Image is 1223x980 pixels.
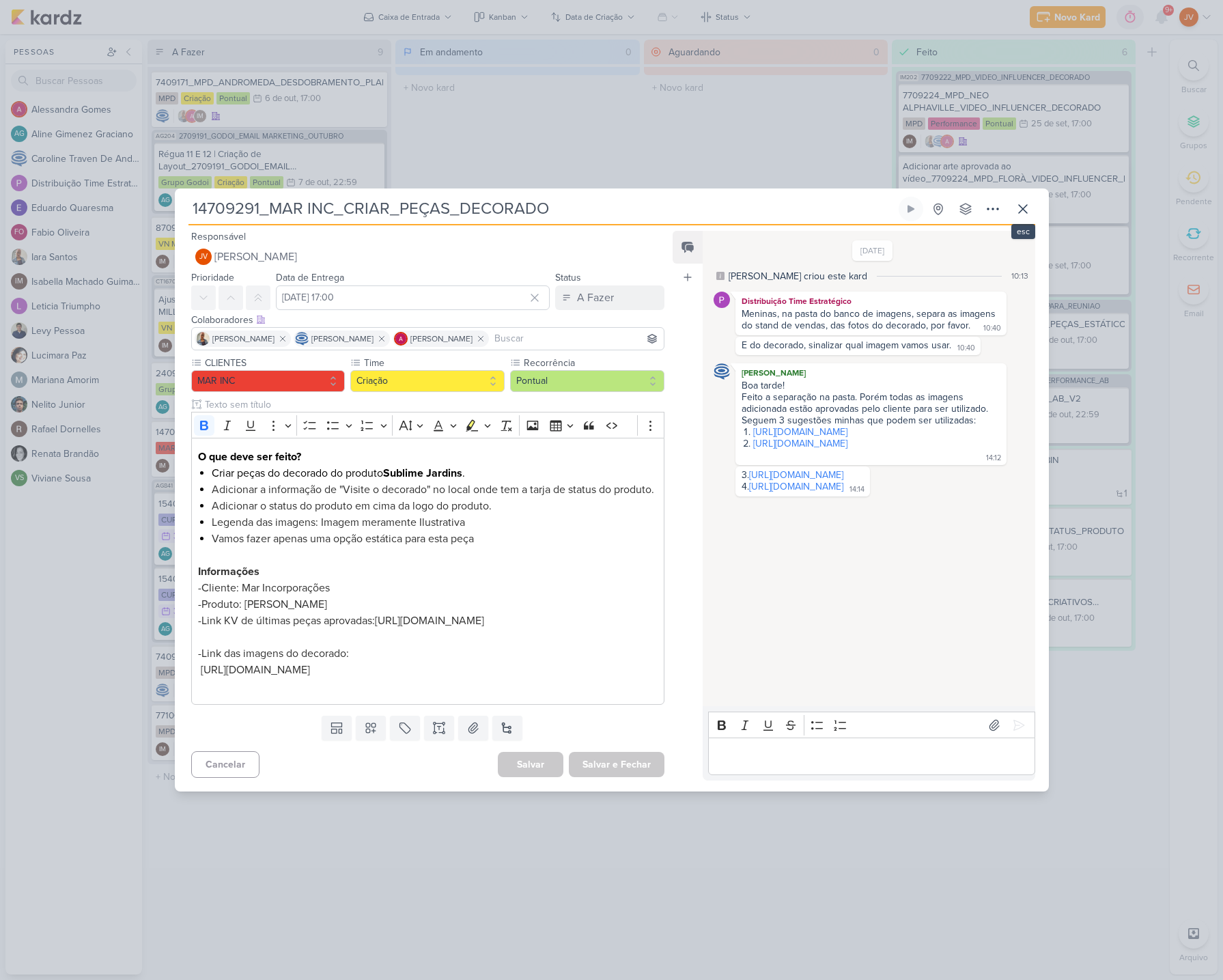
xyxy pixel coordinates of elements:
[983,323,1001,334] div: 10:40
[212,499,492,513] span: Adicionar o status do produto em cima da logo do produto.
[492,331,662,347] input: Buscar
[198,450,301,464] strong: O que deve ser feito?
[383,466,462,480] strong: Sublime Jardins
[188,197,896,221] input: Kard Sem Título
[394,332,408,346] img: Alessandra Gomes
[1011,224,1035,239] div: esc
[577,290,614,306] div: A Fazer
[212,483,654,496] span: Adicionar a informação de "Visite o decorado" no local onde tem a tarja de status do produto.
[191,313,665,327] div: Colaboradores
[212,532,474,546] span: Vamos fazer apenas uma opção estática para esta peça
[510,370,664,392] button: Pontual
[753,426,847,438] a: [URL][DOMAIN_NAME]
[742,481,843,492] div: 4.
[203,356,346,370] label: CLIENTES
[708,738,1035,775] div: Editor editing area: main
[311,333,374,345] span: [PERSON_NAME]
[212,516,465,529] span: Legenda das imagens: Imagem meramente Ilustrativa
[198,614,375,628] span: -Link KV de últimas peças aprovadas:
[212,465,657,481] li: Criar peças do decorado do produto .
[363,356,505,370] label: Time
[212,333,275,345] span: [PERSON_NAME]
[199,253,208,261] p: JV
[198,647,349,660] span: -Link das imagens do decorado:
[753,438,847,449] a: [URL][DOMAIN_NAME]
[198,581,330,595] span: -Cliente: Mar Incorporações
[276,272,344,283] label: Data de Entrega
[749,481,843,492] a: [URL][DOMAIN_NAME]
[738,294,1003,308] div: Distribuição Time Estratégico
[905,204,916,214] div: Ligar relógio
[375,614,484,628] a: [URL][DOMAIN_NAME]
[191,231,246,242] label: Responsável
[742,415,1000,426] div: Seguem 3 sugestões minhas que podem ser utilizadas:
[957,343,975,354] div: 10:40
[191,272,234,283] label: Prioridade
[196,332,210,346] img: Iara Santos
[276,285,550,310] input: Select a date
[986,453,1001,464] div: 14:12
[742,391,1000,415] div: Feito a separação na pasta. Porém todas as imagens adicionada estão aprovadas pelo cliente para s...
[729,269,867,283] div: [PERSON_NAME] criou este kard
[708,712,1035,738] div: Editor toolbar
[1011,270,1028,282] div: 10:13
[742,469,864,481] div: 3.
[191,412,665,438] div: Editor toolbar
[410,333,473,345] span: [PERSON_NAME]
[201,663,310,677] a: [URL][DOMAIN_NAME]
[350,370,505,392] button: Criação
[742,308,998,331] div: Meninas, na pasta do banco de imagens, separa as imagens do stand de vendas, das fotos do decorad...
[198,565,259,578] strong: Informações
[555,272,581,283] label: Status
[522,356,664,370] label: Recorrência
[714,292,730,308] img: Distribuição Time Estratégico
[749,469,843,481] a: [URL][DOMAIN_NAME]
[202,397,665,412] input: Texto sem título
[714,363,730,380] img: Caroline Traven De Andrade
[191,244,665,269] button: JV [PERSON_NAME]
[742,380,1000,391] div: Boa tarde!
[191,370,346,392] button: MAR INC
[214,249,297,265] span: [PERSON_NAME]
[195,249,212,265] div: Joney Viana
[742,339,951,351] div: E do decorado, sinalizar qual imagem vamos usar.
[191,751,259,778] button: Cancelar
[738,366,1003,380] div: [PERSON_NAME]
[295,332,309,346] img: Caroline Traven De Andrade
[191,438,665,705] div: Editor editing area: main
[198,598,327,611] span: -Produto: [PERSON_NAME]
[555,285,664,310] button: A Fazer
[849,484,864,495] div: 14:14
